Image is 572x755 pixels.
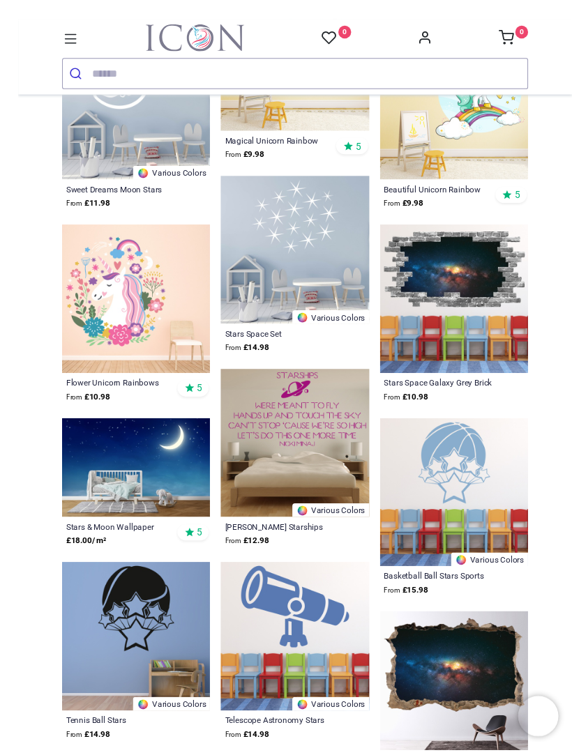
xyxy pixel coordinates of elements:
img: Beautiful Unicorn Rainbow Stars Wall Sticker [374,13,527,166]
strong: £ 10.98 [50,384,95,397]
strong: £ 18.00 / m² [50,533,91,546]
img: Stars Space Wall Sticker Set [209,162,362,315]
strong: £ 9.98 [213,134,254,147]
a: Stars Space Galaxy Grey Brick 3D Hole In The [378,370,494,381]
span: From [378,586,395,594]
strong: £ 14.98 [50,733,95,746]
sup: 0 [513,7,527,20]
a: Stars & Moon Wallpaper [50,519,165,530]
strong: £ 9.98 [378,184,419,197]
strong: £ 12.98 [213,533,259,546]
span: From [213,336,230,344]
span: From [378,387,395,395]
span: 5 [185,524,190,537]
img: Basketball Ball Stars Sports Wall Sticker [374,413,527,565]
img: Color Wheel [287,702,300,715]
a: Beautiful Unicorn Rainbow Stars [378,170,494,181]
a: Telescope Astronomy Stars [213,719,329,730]
img: Color Wheel [287,303,300,315]
img: Color Wheel [123,153,135,166]
iframe: Brevo live chat [516,699,558,741]
span: From [213,535,230,543]
a: Magical Unicorn Rainbow Stars [213,120,329,131]
img: Sweet Dreams Moon Stars Wall Sticker [45,13,198,166]
a: Tennis Ball Stars [50,719,165,730]
a: Logo of Icon Wall Stickers [132,6,234,33]
span: From [213,137,230,144]
strong: £ 14.98 [213,333,259,346]
a: Various Colors [447,551,527,565]
img: Stars Space Galaxy Grey Brick 3D Hole In The Wall Sticker [374,213,527,365]
a: Basketball Ball Stars Sports [378,570,494,581]
img: Flower Unicorn Rainbows Stars Wall Sticker [45,213,198,365]
a: Various Colors [283,701,363,715]
a: Various Colors [119,152,198,166]
span: 5 [349,125,354,138]
strong: £ 14.98 [213,733,259,746]
img: Color Wheel [451,553,464,565]
a: Sweet Dreams Moon Stars [50,170,165,181]
a: 0 [496,15,527,26]
img: Color Wheel [123,702,135,715]
strong: £ 10.98 [378,384,423,397]
strong: £ 11.98 [50,184,95,197]
span: From [50,735,66,743]
button: Submit [46,41,76,72]
img: Color Wheel [287,502,300,514]
a: Flower Unicorn Rainbows Stars [50,370,165,381]
span: From [378,187,395,195]
span: From [213,735,230,743]
img: Telescope Astronomy Stars Wall Sticker - Mod1 [209,561,362,714]
a: Various Colors [283,501,363,514]
a: Various Colors [283,301,363,315]
a: Various Colors [119,701,198,715]
img: Icon Wall Stickers [132,6,234,33]
a: 0 [313,11,344,29]
span: From [50,387,66,395]
img: Nicki Minaj Starships Song Lyrics Wall Sticker [209,362,362,514]
a: Stars Space Set [213,319,329,330]
span: From [50,187,66,195]
img: Tennis Ball Stars Wall Sticker [45,561,198,714]
a: Account Info [412,15,428,26]
strong: £ 15.98 [378,584,423,597]
span: 5 [513,176,518,188]
a: [PERSON_NAME] Starships Song Lyrics [213,519,329,530]
img: Stars & Moon Wall Mural Wallpaper [45,413,198,515]
sup: 0 [331,7,344,20]
span: 5 [185,375,190,388]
